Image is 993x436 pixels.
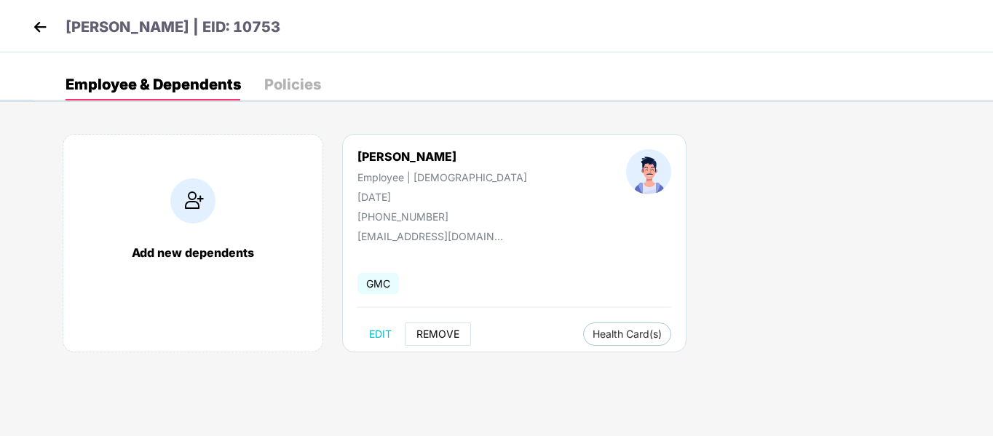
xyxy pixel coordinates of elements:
span: REMOVE [416,328,459,340]
p: [PERSON_NAME] | EID: 10753 [66,16,280,39]
div: [PERSON_NAME] [357,149,527,164]
span: GMC [357,273,399,294]
div: Policies [264,77,321,92]
button: Health Card(s) [583,322,671,346]
div: Employee | [DEMOGRAPHIC_DATA] [357,171,527,183]
div: Add new dependents [78,245,308,260]
button: EDIT [357,322,403,346]
div: [DATE] [357,191,527,203]
img: addIcon [170,178,215,223]
span: Health Card(s) [593,330,662,338]
div: [PHONE_NUMBER] [357,210,527,223]
img: profileImage [626,149,671,194]
div: Employee & Dependents [66,77,241,92]
div: [EMAIL_ADDRESS][DOMAIN_NAME] [357,230,503,242]
button: REMOVE [405,322,471,346]
img: back [29,16,51,38]
span: EDIT [369,328,392,340]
